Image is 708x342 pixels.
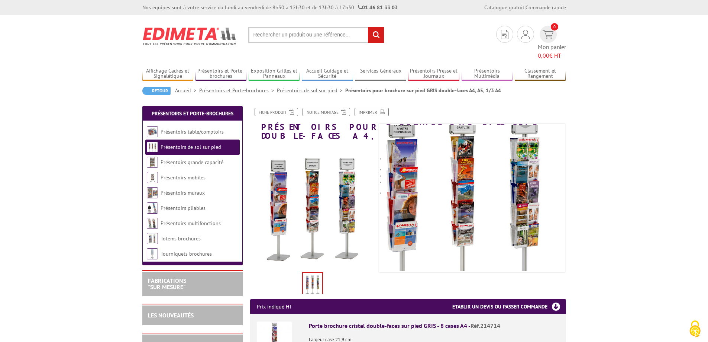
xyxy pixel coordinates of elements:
[352,89,575,312] img: presentoirs_de_sol_214714_3.jpg
[526,4,566,11] a: Commande rapide
[142,87,171,95] a: Retour
[147,218,158,229] img: Présentoirs multifonctions
[452,299,566,314] h3: Etablir un devis ou passer commande
[277,87,345,94] a: Présentoirs de sol sur pied
[358,4,398,11] strong: 01 46 81 33 03
[147,202,158,214] img: Présentoirs pliables
[147,233,158,244] img: Totems brochures
[255,108,298,116] a: Fiche produit
[501,30,508,39] img: devis rapide
[161,189,205,196] a: Présentoirs muraux
[161,144,221,150] a: Présentoirs de sol sur pied
[161,220,221,227] a: Présentoirs multifonctions
[345,87,501,94] li: Présentoirs pour brochure sur pied GRIS double-faces A4, A5, 1/3 A4
[199,87,277,94] a: Présentoirs et Porte-brochures
[408,68,459,80] a: Présentoirs Presse et Journaux
[161,159,223,166] a: Présentoirs grande capacité
[302,68,353,80] a: Accueil Guidage et Sécurité
[368,27,384,43] input: rechercher
[484,4,566,11] div: |
[471,322,500,329] span: Réf.214714
[303,108,350,116] a: Notice Montage
[147,157,158,168] img: Présentoirs grande capacité
[538,43,566,60] span: Mon panier
[161,128,224,135] a: Présentoirs table/comptoirs
[161,235,201,242] a: Totems brochures
[303,273,322,296] img: presentoirs_de_sol_214714_3.jpg
[142,68,194,80] a: Affichage Cadres et Signalétique
[148,311,194,319] a: LES NOUVEAUTÉS
[195,68,247,80] a: Présentoirs et Porte-brochures
[484,4,524,11] a: Catalogue gratuit
[161,250,212,257] a: Tourniquets brochures
[248,27,384,43] input: Rechercher un produit ou une référence...
[355,68,406,80] a: Services Généraux
[147,172,158,183] img: Présentoirs mobiles
[175,87,199,94] a: Accueil
[462,68,513,80] a: Présentoirs Multimédia
[543,30,553,39] img: devis rapide
[521,30,530,39] img: devis rapide
[538,51,566,60] span: € HT
[161,205,206,211] a: Présentoirs pliables
[355,108,389,116] a: Imprimer
[142,22,237,50] img: Edimeta
[515,68,566,80] a: Classement et Rangement
[250,144,375,269] img: presentoirs_de_sol_214714_3.jpg
[148,277,186,291] a: FABRICATIONS"Sur Mesure"
[147,141,158,153] img: Présentoirs de sol sur pied
[551,23,558,31] span: 0
[147,126,158,137] img: Présentoirs table/comptoirs
[147,187,158,198] img: Présentoirs muraux
[309,322,559,330] div: Porte brochure cristal double-faces sur pied GRIS - 8 cases A4 -
[147,248,158,259] img: Tourniquets brochures
[257,299,292,314] p: Prix indiqué HT
[686,320,704,338] img: Cookies (fenêtre modale)
[152,110,233,117] a: Présentoirs et Porte-brochures
[682,317,708,342] button: Cookies (fenêtre modale)
[142,4,398,11] div: Nos équipes sont à votre service du lundi au vendredi de 8h30 à 12h30 et de 13h30 à 17h30
[161,174,206,181] a: Présentoirs mobiles
[538,26,566,60] a: devis rapide 0 Mon panier 0,00€ HT
[249,68,300,80] a: Exposition Grilles et Panneaux
[538,52,549,59] span: 0,00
